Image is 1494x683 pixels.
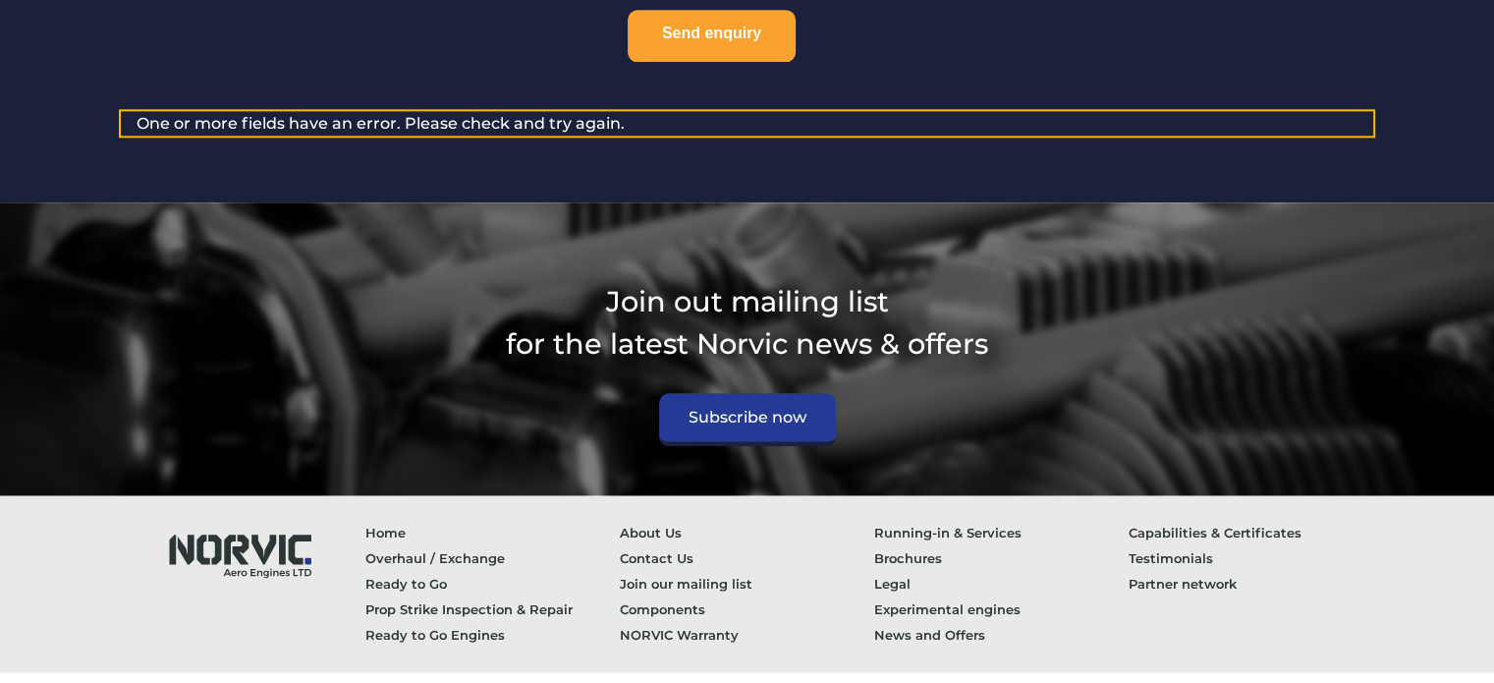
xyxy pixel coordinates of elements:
a: Components [620,597,874,622]
a: Experimental engines [874,597,1129,622]
a: Contact Us [620,545,874,571]
a: Legal [874,571,1129,597]
a: Partner network [1129,571,1383,597]
a: Running-in & Services [874,520,1129,545]
input: Send enquiry [628,10,796,62]
div: One or more fields have an error. Please check and try again. [119,109,1374,138]
a: Testimonials [1129,545,1383,571]
a: NORVIC Warranty [620,622,874,648]
a: Join our mailing list [620,571,874,597]
a: Overhaul / Exchange [365,545,620,571]
img: Norvic Aero Engines logo [150,520,327,587]
a: Home [365,520,620,545]
a: Capabilities & Certificates [1129,520,1383,545]
a: About Us [620,520,874,545]
p: Join out mailing list for the latest Norvic news & offers [111,280,1382,365]
a: News and Offers [874,622,1129,648]
a: Subscribe now [659,393,836,446]
a: Brochures [874,545,1129,571]
a: Ready to Go [365,571,620,597]
a: Ready to Go Engines [365,622,620,648]
a: Prop Strike Inspection & Repair [365,597,620,622]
